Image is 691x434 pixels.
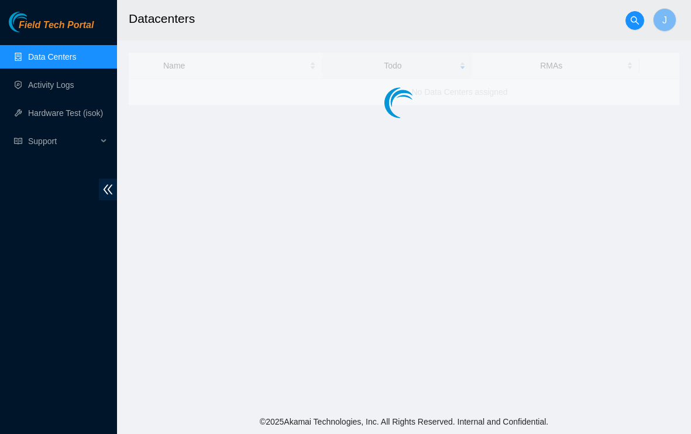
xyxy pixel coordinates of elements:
[28,52,76,61] a: Data Centers
[625,11,644,30] button: search
[28,129,97,153] span: Support
[28,80,74,90] a: Activity Logs
[662,13,667,28] span: J
[14,137,22,145] span: read
[19,20,94,31] span: Field Tech Portal
[117,409,691,434] footer: © 2025 Akamai Technologies, Inc. All Rights Reserved. Internal and Confidential.
[626,16,644,25] span: search
[28,108,103,118] a: Hardware Test (isok)
[653,8,676,32] button: J
[9,21,94,36] a: Akamai TechnologiesField Tech Portal
[9,12,59,32] img: Akamai Technologies
[99,179,117,200] span: double-left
